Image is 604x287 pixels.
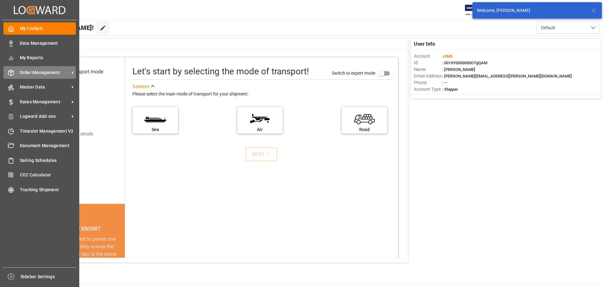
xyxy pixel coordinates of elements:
[443,54,453,59] span: JIMS
[20,273,77,280] span: Sidebar Settings
[414,86,442,93] span: Account Type
[3,154,76,166] a: Sailing Schedules
[20,187,76,193] span: Tracking Shipment
[3,125,76,137] a: Timeslot Management V2
[414,79,442,86] span: Phone
[442,80,447,85] span: : —
[3,37,76,49] a: Data Management
[20,69,70,76] span: Order Management
[442,67,475,72] span: : [PERSON_NAME]
[3,140,76,152] a: Document Management
[132,65,309,78] div: Let's start by selecting the mode of transport!
[3,183,76,196] a: Tracking Shipment
[442,54,453,59] span: :
[252,151,271,158] div: NEXT
[414,60,442,66] span: Id
[20,128,76,135] span: Timeslot Management V2
[442,74,572,78] span: : [PERSON_NAME][EMAIL_ADDRESS][PERSON_NAME][DOMAIN_NAME]
[34,222,125,235] div: DID YOU KNOW?
[3,22,76,35] a: My Cockpit
[414,40,435,48] span: User Info
[20,172,76,178] span: CO2 Calculator
[414,66,442,73] span: Name
[332,70,375,75] span: Switch to expert mode
[536,22,599,34] button: open menu
[345,126,384,133] div: Road
[246,147,277,161] button: NEXT
[26,22,94,34] span: Hello [PERSON_NAME]!
[20,40,76,47] span: Data Management
[240,126,280,133] div: Air
[465,5,487,16] img: Exertis%20JAM%20-%20Email%20Logo.jpg_1722504956.jpg
[20,113,70,120] span: Logward Add-ons
[42,235,117,281] div: The energy needed to power one large container ship across the ocean in a single day is the same ...
[477,7,585,14] div: Welcome, [PERSON_NAME]
[20,84,70,90] span: Master Data
[414,53,442,60] span: Account
[541,25,555,31] span: Default
[3,169,76,181] a: CO2 Calculator
[3,52,76,64] a: My Reports
[20,157,76,164] span: Sailing Schedules
[20,99,70,105] span: Rates Management
[414,73,442,79] span: Email Address
[442,87,458,92] span: : Shipper
[20,142,76,149] span: Document Management
[20,55,76,61] span: My Reports
[442,60,487,65] span: : 0019Y0000050OTgQAM
[132,90,394,98] div: Please select the main mode of transport for your shipment.
[136,126,175,133] div: Sea
[132,83,149,90] div: See less
[20,25,76,32] span: My Cockpit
